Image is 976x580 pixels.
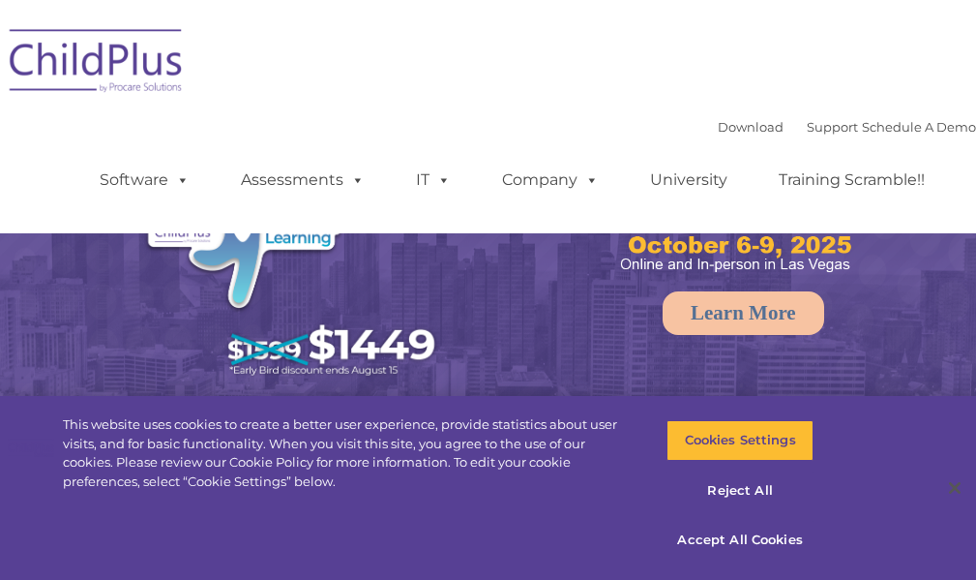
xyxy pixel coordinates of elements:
button: Reject All [666,471,813,511]
a: Schedule A Demo [862,119,976,135]
a: Software [80,161,209,199]
a: Learn More [663,291,824,335]
font: | [718,119,976,135]
button: Cookies Settings [666,420,813,461]
a: IT [397,161,470,199]
a: Assessments [222,161,384,199]
a: Company [483,161,618,199]
div: This website uses cookies to create a better user experience, provide statistics about user visit... [63,415,637,491]
a: Support [807,119,858,135]
button: Close [933,467,976,509]
a: University [631,161,747,199]
button: Accept All Cookies [666,520,813,561]
a: Download [718,119,784,135]
a: Training Scramble!! [759,161,944,199]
